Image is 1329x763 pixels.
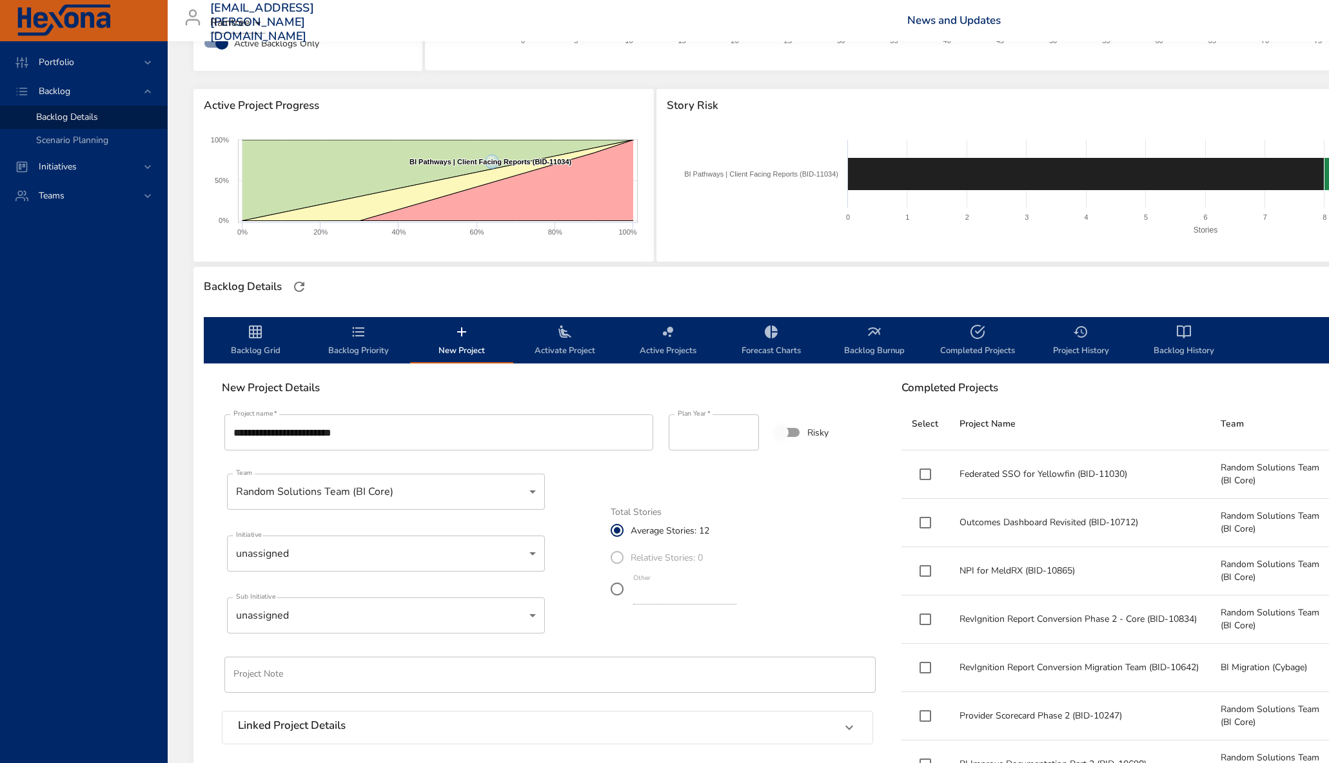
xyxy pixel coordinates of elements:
div: unassigned [227,597,545,633]
div: Random Solutions Team (BI Core) [227,474,545,510]
text: 50% [215,177,229,184]
span: Backlog Grid [212,324,299,358]
span: Relative Stories: 0 [631,551,703,565]
span: Portfolio [28,56,84,68]
button: Refresh Page [290,277,309,296]
span: New Project [418,324,506,358]
span: Active Projects [624,324,712,358]
text: 1 [906,213,910,221]
div: Linked Project Details [222,711,872,744]
div: unassigned [227,536,545,572]
legend: Total Stories [611,508,662,517]
th: Project Name [949,398,1211,450]
span: Backlog [28,85,81,97]
span: Activate Project [521,324,609,358]
span: Project History [1037,324,1125,358]
text: 100% [618,228,636,236]
span: Forecast Charts [727,324,815,358]
span: Initiatives [28,160,87,173]
td: RevIgnition Report Conversion Phase 2 - Core (BID-10834) [949,595,1211,644]
span: Risky [807,426,829,439]
text: 0 [846,213,850,221]
text: Stories [1194,226,1217,235]
td: Federated SSO for Yellowfin (BID-11030) [949,450,1211,499]
div: total_stories [611,517,749,607]
text: 3 [1025,213,1029,221]
h6: Linked Project Details [238,719,346,732]
text: 8 [1323,213,1327,221]
span: Scenario Planning [36,134,108,146]
span: Average Stories: 12 [631,524,709,537]
span: Active Project Progress [204,99,644,112]
td: RevIgnition Report Conversion Migration Team (BID-10642) [949,644,1211,692]
input: Other [633,584,736,604]
text: BI Pathways | Client Facing Reports (BID-11034) [409,158,572,166]
div: Backlog Details [200,276,286,297]
td: Outcomes Dashboard Revisited (BID-10712) [949,499,1211,547]
text: 6 [1204,213,1208,221]
span: Backlog History [1140,324,1228,358]
a: News and Updates [907,13,1001,28]
h6: New Project Details [222,381,873,394]
span: Teams [28,189,75,202]
text: 5 [1144,213,1148,221]
text: BI Pathways | Client Facing Reports (BID-11034) [684,170,838,178]
span: Backlog Details [36,111,98,123]
h3: [EMAIL_ADDRESS][PERSON_NAME][DOMAIN_NAME] [210,1,314,43]
text: 2 [965,213,969,221]
text: 60% [470,228,484,236]
text: 20% [313,228,328,236]
text: 100% [211,136,229,144]
td: NPI for MeldRX (BID-10865) [949,547,1211,595]
td: Provider Scorecard Phase 2 (BID-10247) [949,692,1211,740]
span: Backlog Burnup [831,324,918,358]
text: 0% [237,228,248,236]
th: Select [901,398,949,450]
text: 7 [1263,213,1267,221]
text: 40% [391,228,406,236]
text: 80% [548,228,562,236]
span: Completed Projects [934,324,1021,358]
span: Backlog Priority [315,324,402,358]
div: Raintree [210,13,266,34]
label: Other [633,575,651,582]
text: 4 [1085,213,1088,221]
img: Hexona [15,5,112,37]
text: 0% [219,217,229,224]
